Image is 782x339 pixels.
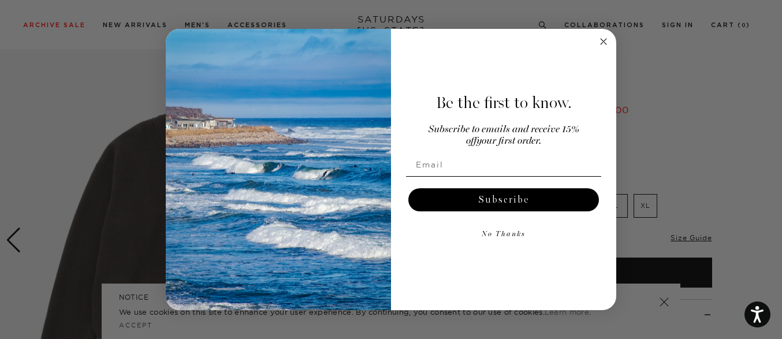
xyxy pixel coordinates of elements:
span: your first order. [476,136,541,146]
button: Close dialog [597,35,610,49]
span: Be the first to know. [436,93,572,113]
span: off [466,136,476,146]
span: Subscribe to emails and receive 15% [429,125,579,135]
img: underline [406,176,601,177]
img: 125c788d-000d-4f3e-b05a-1b92b2a23ec9.jpeg [166,29,391,311]
input: Email [406,153,601,176]
button: No Thanks [406,223,601,246]
button: Subscribe [408,188,599,211]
